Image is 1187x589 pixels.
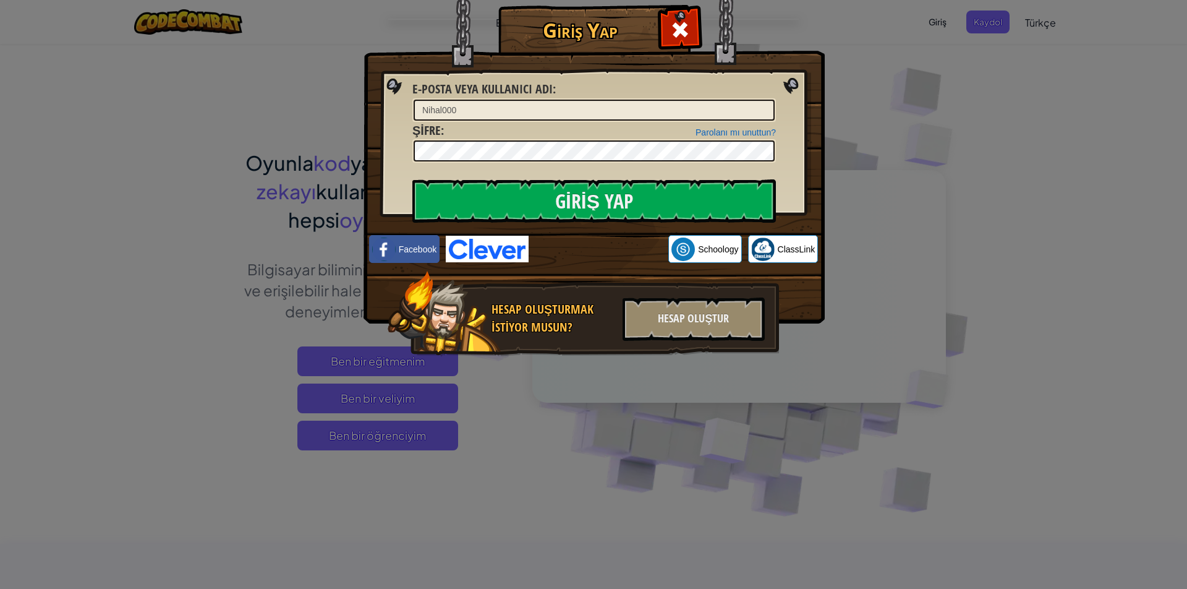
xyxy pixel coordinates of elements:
[696,127,776,137] a: Parolanı mı unuttun?
[529,236,668,263] iframe: Google ile Oturum Açma Düğmesi
[446,236,529,262] img: clever-logo-blue.png
[491,301,615,336] div: Hesap oluşturmak istiyor musun?
[372,238,396,261] img: facebook_small.png
[501,19,659,41] h1: Giriş Yap
[671,238,695,261] img: schoology.png
[412,80,556,98] label: :
[412,122,444,140] label: :
[412,179,776,223] input: Giriş Yap
[751,238,775,261] img: classlink-logo-small.png
[399,243,436,256] span: Facebook
[778,243,815,256] span: ClassLink
[623,298,765,341] div: Hesap Oluştur
[412,80,553,97] span: E-posta veya kullanıcı adı
[412,122,441,139] span: Şifre
[698,243,738,256] span: Schoology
